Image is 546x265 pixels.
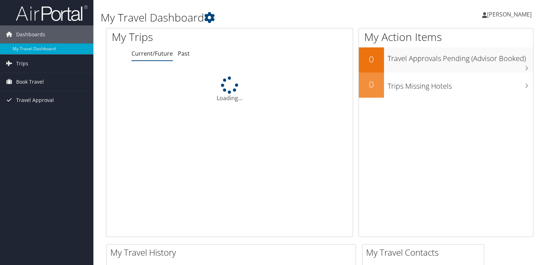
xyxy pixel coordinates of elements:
a: Current/Future [131,50,173,57]
div: Loading... [106,76,353,102]
h3: Travel Approvals Pending (Advisor Booked) [388,50,533,64]
a: [PERSON_NAME] [482,4,539,25]
h1: My Travel Dashboard [101,10,393,25]
span: Dashboards [16,25,45,43]
span: [PERSON_NAME] [487,10,532,18]
a: Past [178,50,190,57]
h2: 0 [359,78,384,90]
span: Book Travel [16,73,44,91]
h2: 0 [359,53,384,65]
span: Travel Approval [16,91,54,109]
h2: My Travel History [110,246,356,259]
span: Trips [16,55,28,73]
h3: Trips Missing Hotels [388,78,533,91]
h2: My Travel Contacts [366,246,484,259]
h1: My Action Items [359,29,533,45]
a: 0Trips Missing Hotels [359,73,533,98]
h1: My Trips [112,29,245,45]
a: 0Travel Approvals Pending (Advisor Booked) [359,47,533,73]
img: airportal-logo.png [16,5,88,22]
